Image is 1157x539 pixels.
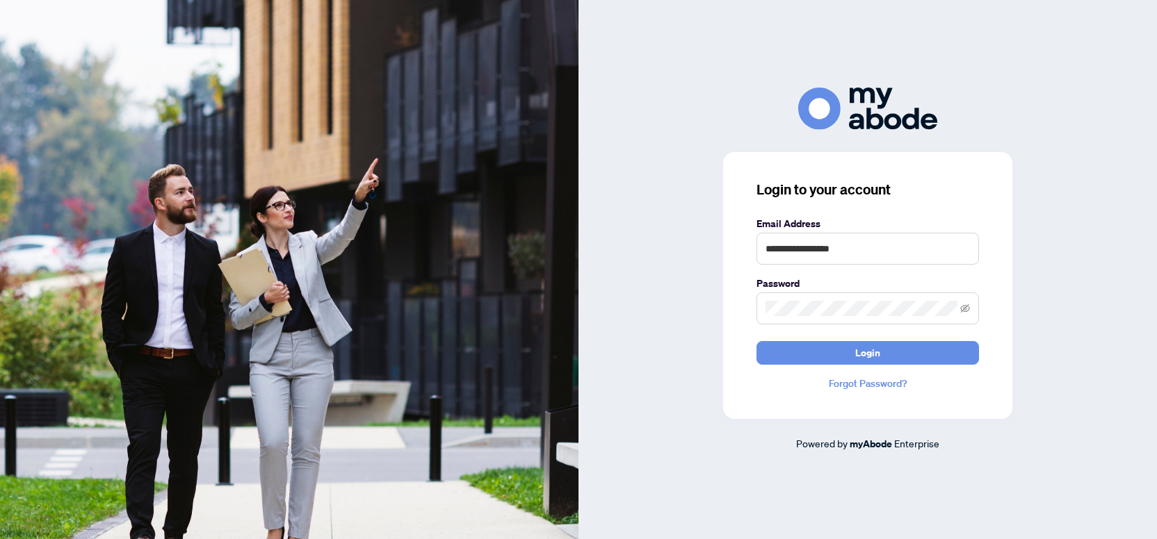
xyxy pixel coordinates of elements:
label: Email Address [756,216,979,231]
span: Login [855,342,880,364]
span: eye-invisible [960,304,970,313]
h3: Login to your account [756,180,979,199]
a: Forgot Password? [756,376,979,391]
a: myAbode [850,436,892,451]
img: ma-logo [798,88,937,130]
span: Powered by [796,437,848,449]
span: Enterprise [894,437,939,449]
label: Password [756,276,979,291]
button: Login [756,341,979,365]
